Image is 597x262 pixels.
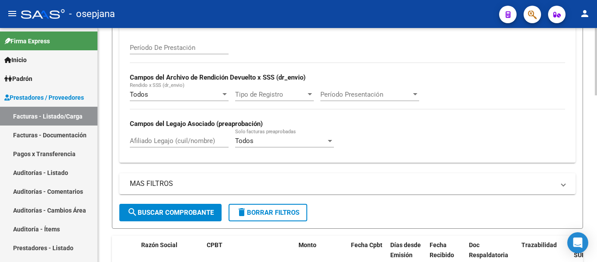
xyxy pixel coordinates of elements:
[351,241,382,248] span: Fecha Cpbt
[119,204,222,221] button: Buscar Comprobante
[236,209,299,217] span: Borrar Filtros
[469,241,508,259] span: Doc Respaldatoria
[127,207,138,217] mat-icon: search
[130,179,555,189] mat-panel-title: MAS FILTROS
[4,93,84,102] span: Prestadores / Proveedores
[390,241,421,259] span: Días desde Emisión
[298,241,316,248] span: Monto
[320,91,411,98] span: Período Presentación
[127,209,214,217] span: Buscar Comprobante
[580,8,590,19] mat-icon: person
[235,91,306,98] span: Tipo de Registro
[7,8,17,19] mat-icon: menu
[130,120,263,128] strong: Campos del Legajo Asociado (preaprobación)
[236,207,247,217] mat-icon: delete
[4,74,32,84] span: Padrón
[430,241,454,259] span: Fecha Recibido
[130,91,148,98] span: Todos
[235,137,253,145] span: Todos
[119,173,576,194] mat-expansion-panel-header: MAS FILTROS
[4,36,50,46] span: Firma Express
[130,73,305,81] strong: Campos del Archivo de Rendición Devuelto x SSS (dr_envio)
[521,241,557,248] span: Trazabilidad
[69,4,115,24] span: - osepjana
[141,241,177,248] span: Razón Social
[567,232,588,253] div: Open Intercom Messenger
[207,241,222,248] span: CPBT
[4,55,27,65] span: Inicio
[229,204,307,221] button: Borrar Filtros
